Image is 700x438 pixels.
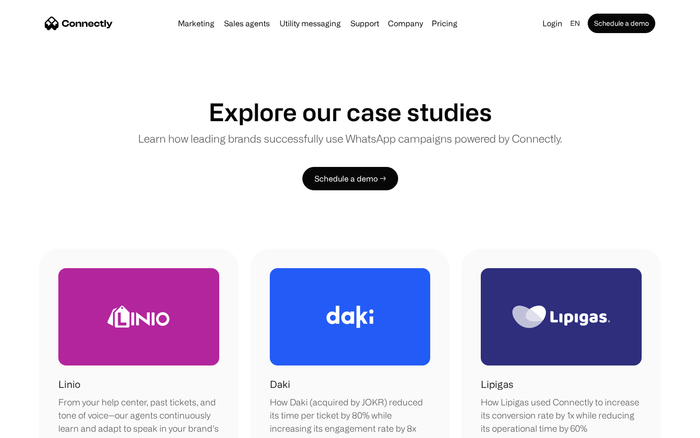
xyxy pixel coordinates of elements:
[326,306,374,328] img: Daki Logo
[19,421,58,435] ul: Language list
[388,17,423,30] div: Company
[588,14,655,33] a: Schedule a demo
[481,377,513,392] h1: Lipigas
[10,420,58,435] aside: Language selected: English
[174,19,218,27] a: Marketing
[270,377,290,392] h1: Daki
[209,97,492,127] h1: Explore our case studies
[220,19,274,27] a: Sales agents
[58,377,80,392] h1: Linio
[481,396,642,435] div: How Lipigas used Connectly to increase its conversion rate by 1x while reducing its operational t...
[138,130,562,146] p: Learn how leading brands successfully use WhatsApp campaigns powered by Connectly.
[276,19,345,27] a: Utility messaging
[107,306,170,328] img: Linio Logo
[347,19,383,27] a: Support
[428,19,461,27] a: Pricing
[570,17,580,30] div: en
[302,167,398,190] a: Schedule a demo →
[539,17,566,30] a: Login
